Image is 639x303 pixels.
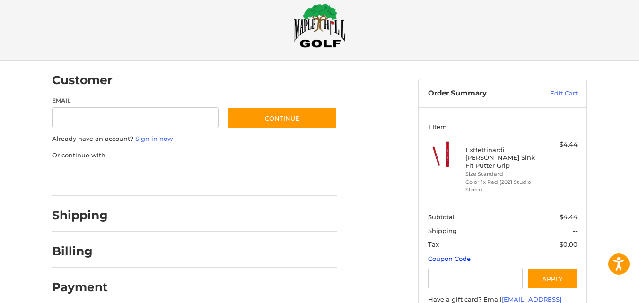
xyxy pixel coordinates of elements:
[560,213,578,221] span: $4.44
[428,255,471,262] a: Coupon Code
[228,107,337,129] button: Continue
[428,227,457,234] span: Shipping
[428,123,578,130] h3: 1 Item
[428,241,439,248] span: Tax
[52,134,337,144] p: Already have an account?
[465,146,538,169] h4: 1 x Bettinardi [PERSON_NAME] Sink Fit Putter Grip
[527,268,578,289] button: Apply
[49,169,120,186] iframe: PayPal-paypal
[573,227,578,234] span: --
[560,241,578,248] span: $0.00
[52,96,219,105] label: Email
[540,140,578,149] div: $4.44
[52,208,108,223] h2: Shipping
[52,151,337,160] p: Or continue with
[52,244,107,259] h2: Billing
[428,213,455,221] span: Subtotal
[294,3,346,48] img: Maple Hill Golf
[428,89,530,98] h3: Order Summary
[465,178,538,194] li: Color 1x Red (2021 Studio Stock)
[530,89,578,98] a: Edit Cart
[428,268,523,289] input: Gift Certificate or Coupon Code
[52,280,108,294] h2: Payment
[465,170,538,178] li: Size Standard
[52,73,113,87] h2: Customer
[135,135,173,142] a: Sign in now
